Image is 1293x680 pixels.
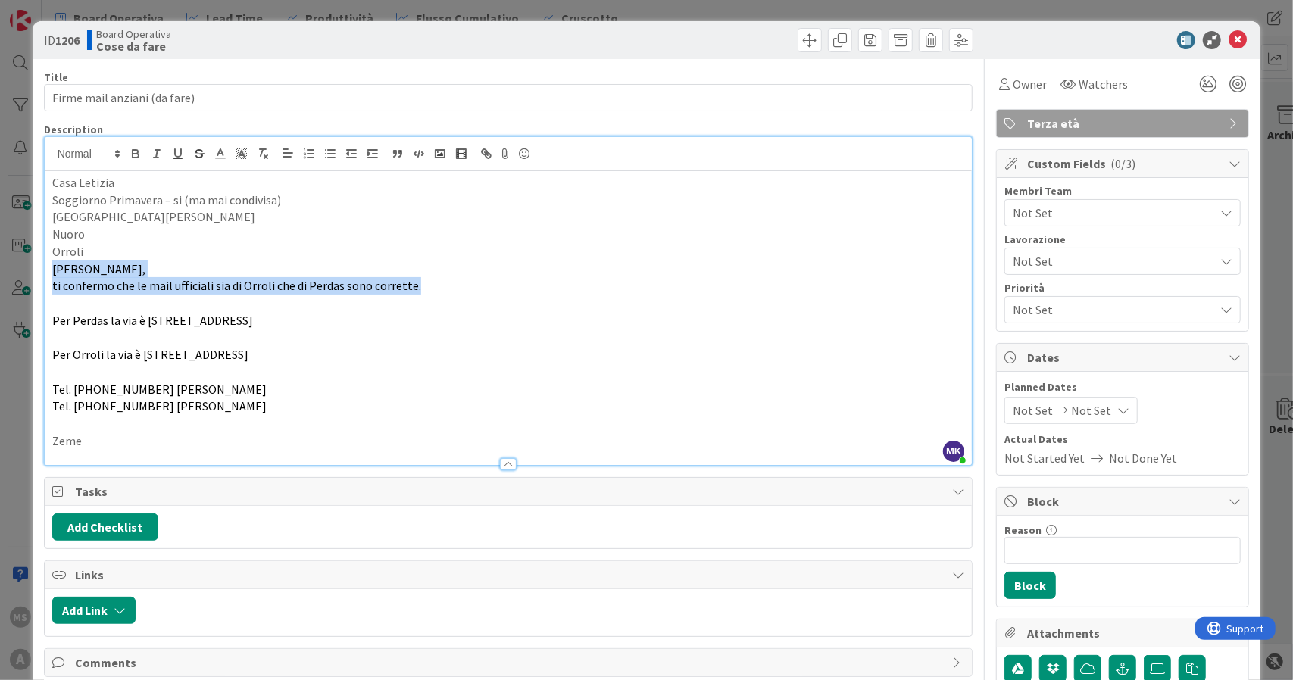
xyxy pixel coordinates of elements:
[75,566,945,584] span: Links
[96,28,171,40] span: Board Operativa
[1013,301,1214,319] span: Not Set
[52,347,248,362] span: Per Orroli la via è [STREET_ADDRESS]
[44,84,973,111] input: type card name here...
[1004,432,1241,448] span: Actual Dates
[75,653,945,672] span: Comments
[32,2,69,20] span: Support
[52,174,965,192] p: Casa Letizia
[1027,492,1221,510] span: Block
[1004,282,1241,293] div: Priorità
[1110,156,1135,171] span: ( 0/3 )
[1071,401,1111,420] span: Not Set
[96,40,171,52] b: Cose da fare
[1013,251,1207,272] span: Not Set
[52,192,965,209] p: Soggiorno Primavera – si (ma mai condivisa)
[44,123,103,136] span: Description
[52,432,965,450] p: Zeme
[52,398,267,413] span: Tel. [PHONE_NUMBER] [PERSON_NAME]
[1004,234,1241,245] div: Lavorazione
[1004,379,1241,395] span: Planned Dates
[52,382,267,397] span: Tel. [PHONE_NUMBER] [PERSON_NAME]
[52,313,253,328] span: Per Perdas la via è [STREET_ADDRESS]
[44,70,68,84] label: Title
[52,597,136,624] button: Add Link
[1027,348,1221,367] span: Dates
[1013,401,1053,420] span: Not Set
[1109,449,1177,467] span: Not Done Yet
[52,208,965,226] p: [GEOGRAPHIC_DATA][PERSON_NAME]
[75,482,945,501] span: Tasks
[1079,75,1128,93] span: Watchers
[1004,449,1085,467] span: Not Started Yet
[52,513,158,541] button: Add Checklist
[1004,523,1042,537] label: Reason
[1004,572,1056,599] button: Block
[943,441,964,462] span: MK
[1013,75,1047,93] span: Owner
[52,261,145,276] span: [PERSON_NAME],
[1027,114,1221,133] span: Terza età
[1027,624,1221,642] span: Attachments
[52,226,965,243] p: Nuoro
[1027,154,1221,173] span: Custom Fields
[44,31,80,49] span: ID
[55,33,80,48] b: 1206
[52,278,421,293] span: ti confermo che le mail ufficiali sia di Orroli che di Perdas sono corrette.
[1004,186,1241,196] div: Membri Team
[52,243,965,260] p: Orroli
[1013,204,1214,222] span: Not Set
